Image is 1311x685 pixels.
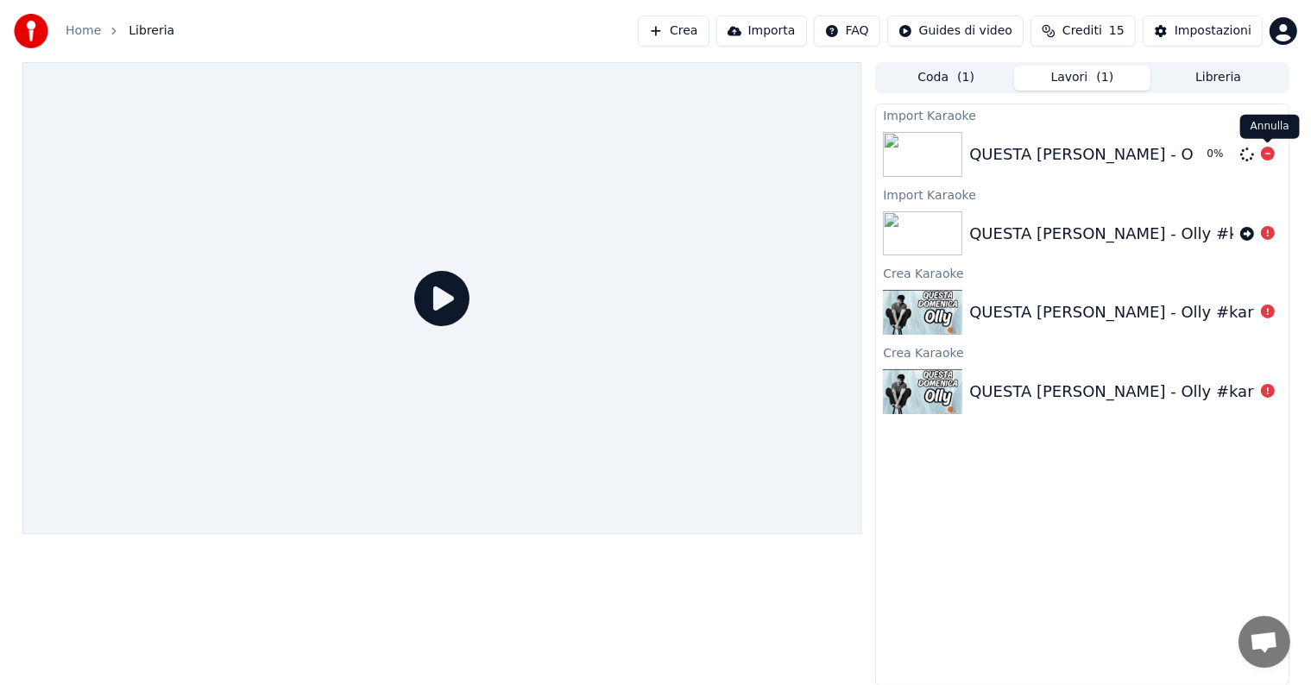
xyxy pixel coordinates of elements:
[876,184,1288,204] div: Import Karaoke
[716,16,807,47] button: Importa
[969,222,1290,246] div: QUESTA [PERSON_NAME] - Olly #karaoke
[1239,616,1290,668] div: Aprire la chat
[876,262,1288,283] div: Crea Karaoke
[1109,22,1125,40] span: 15
[969,300,1290,324] div: QUESTA [PERSON_NAME] - Olly #karaoke
[1014,66,1150,91] button: Lavori
[1062,22,1102,40] span: Crediti
[969,142,1290,167] div: QUESTA [PERSON_NAME] - Olly #karaoke
[129,22,174,40] span: Libreria
[814,16,880,47] button: FAQ
[1150,66,1287,91] button: Libreria
[969,380,1290,404] div: QUESTA [PERSON_NAME] - Olly #karaoke
[957,69,974,86] span: ( 1 )
[638,16,709,47] button: Crea
[876,104,1288,125] div: Import Karaoke
[66,22,174,40] nav: breadcrumb
[1207,148,1233,161] div: 0 %
[1031,16,1136,47] button: Crediti15
[1240,115,1300,139] div: Annulla
[14,14,48,48] img: youka
[66,22,101,40] a: Home
[887,16,1024,47] button: Guides di video
[876,342,1288,362] div: Crea Karaoke
[1143,16,1263,47] button: Impostazioni
[1096,69,1113,86] span: ( 1 )
[1175,22,1251,40] div: Impostazioni
[878,66,1014,91] button: Coda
